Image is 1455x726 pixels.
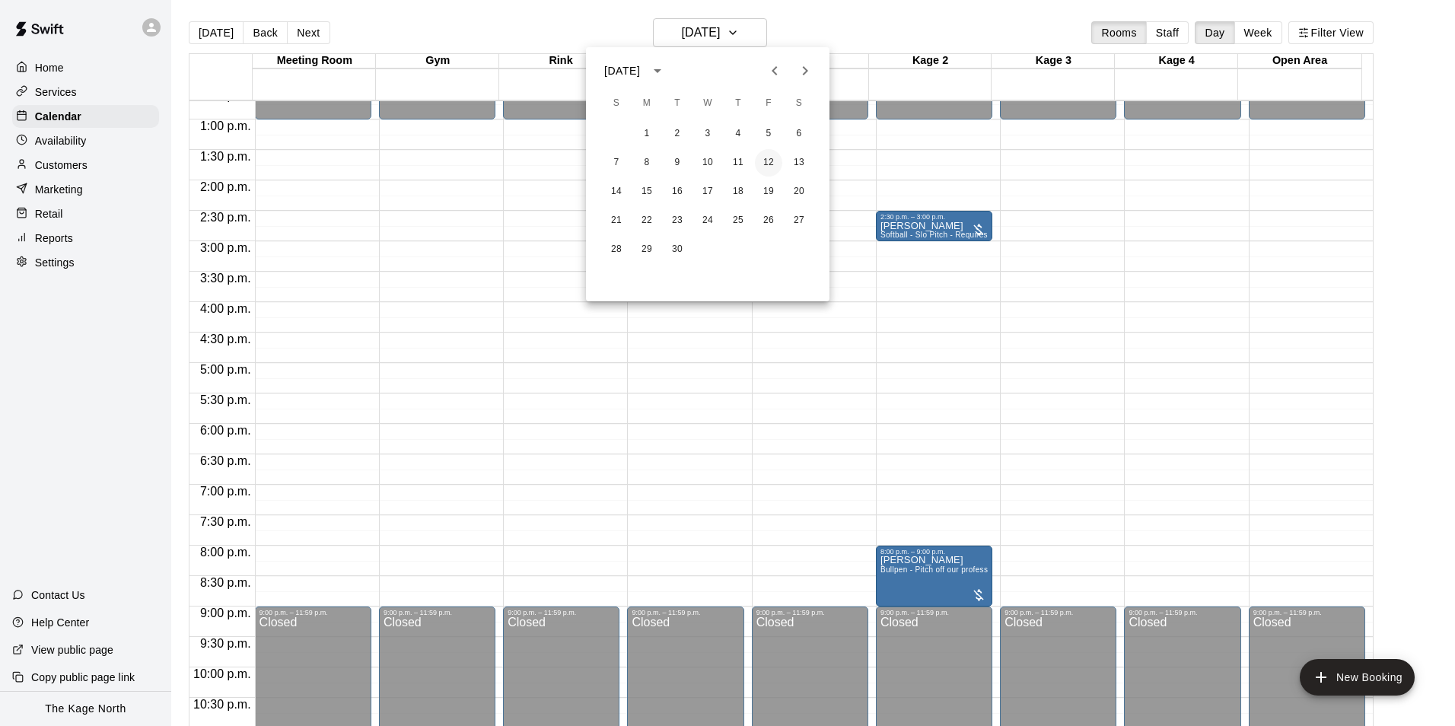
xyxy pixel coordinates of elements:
button: 24 [694,207,721,234]
button: 29 [633,236,661,263]
button: 8 [633,149,661,177]
button: 4 [724,120,752,148]
span: Tuesday [664,88,691,119]
button: 30 [664,236,691,263]
span: Wednesday [694,88,721,119]
button: 22 [633,207,661,234]
button: 9 [664,149,691,177]
span: Thursday [724,88,752,119]
button: 18 [724,178,752,205]
button: 27 [785,207,813,234]
span: Saturday [785,88,813,119]
button: 14 [603,178,630,205]
button: 26 [755,207,782,234]
span: Monday [633,88,661,119]
button: 7 [603,149,630,177]
button: Previous month [759,56,790,86]
button: 28 [603,236,630,263]
button: 10 [694,149,721,177]
button: 20 [785,178,813,205]
button: 25 [724,207,752,234]
button: 15 [633,178,661,205]
span: Friday [755,88,782,119]
button: 17 [694,178,721,205]
button: 23 [664,207,691,234]
button: 5 [755,120,782,148]
button: 12 [755,149,782,177]
button: calendar view is open, switch to year view [645,58,670,84]
button: 2 [664,120,691,148]
button: 21 [603,207,630,234]
button: 6 [785,120,813,148]
button: 1 [633,120,661,148]
span: Sunday [603,88,630,119]
button: 11 [724,149,752,177]
button: Next month [790,56,820,86]
button: 16 [664,178,691,205]
button: 13 [785,149,813,177]
button: 3 [694,120,721,148]
button: 19 [755,178,782,205]
div: [DATE] [604,63,640,79]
